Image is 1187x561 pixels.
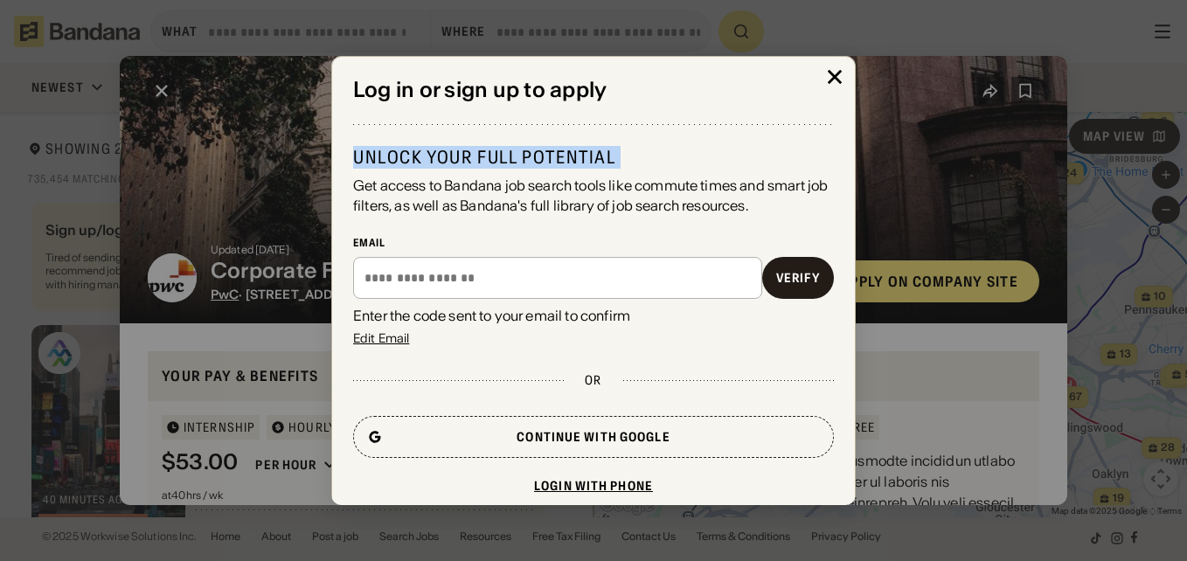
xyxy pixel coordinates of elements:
div: Continue with Google [517,431,670,443]
div: Edit Email [353,332,409,344]
div: Login with phone [534,480,653,492]
div: Log in or sign up to apply [353,78,834,103]
div: Get access to Bandana job search tools like commute times and smart job filters, as well as Banda... [353,176,834,215]
div: Verify [776,272,820,284]
div: Email [353,236,834,250]
div: or [585,372,601,388]
div: Enter the code sent to your email to confirm [353,306,834,325]
div: Unlock your full potential [353,146,834,169]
